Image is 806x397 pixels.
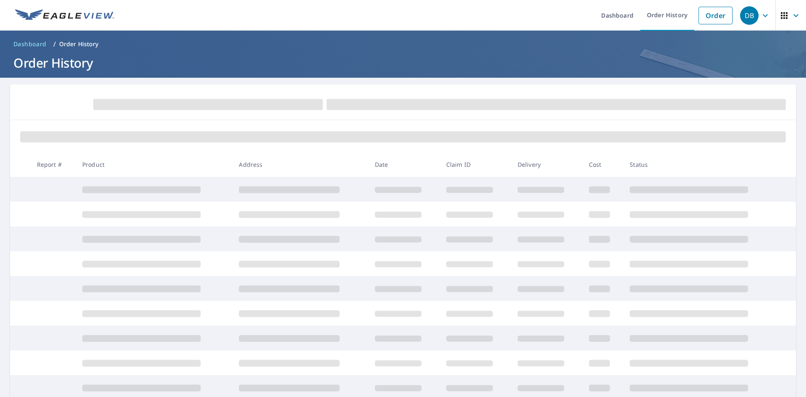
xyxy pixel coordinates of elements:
[368,152,440,177] th: Date
[10,54,796,71] h1: Order History
[76,152,232,177] th: Product
[582,152,623,177] th: Cost
[10,37,50,51] a: Dashboard
[440,152,511,177] th: Claim ID
[15,9,114,22] img: EV Logo
[13,40,47,48] span: Dashboard
[59,40,99,48] p: Order History
[30,152,76,177] th: Report #
[53,39,56,49] li: /
[740,6,759,25] div: DB
[10,37,796,51] nav: breadcrumb
[623,152,780,177] th: Status
[699,7,733,24] a: Order
[511,152,582,177] th: Delivery
[232,152,368,177] th: Address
